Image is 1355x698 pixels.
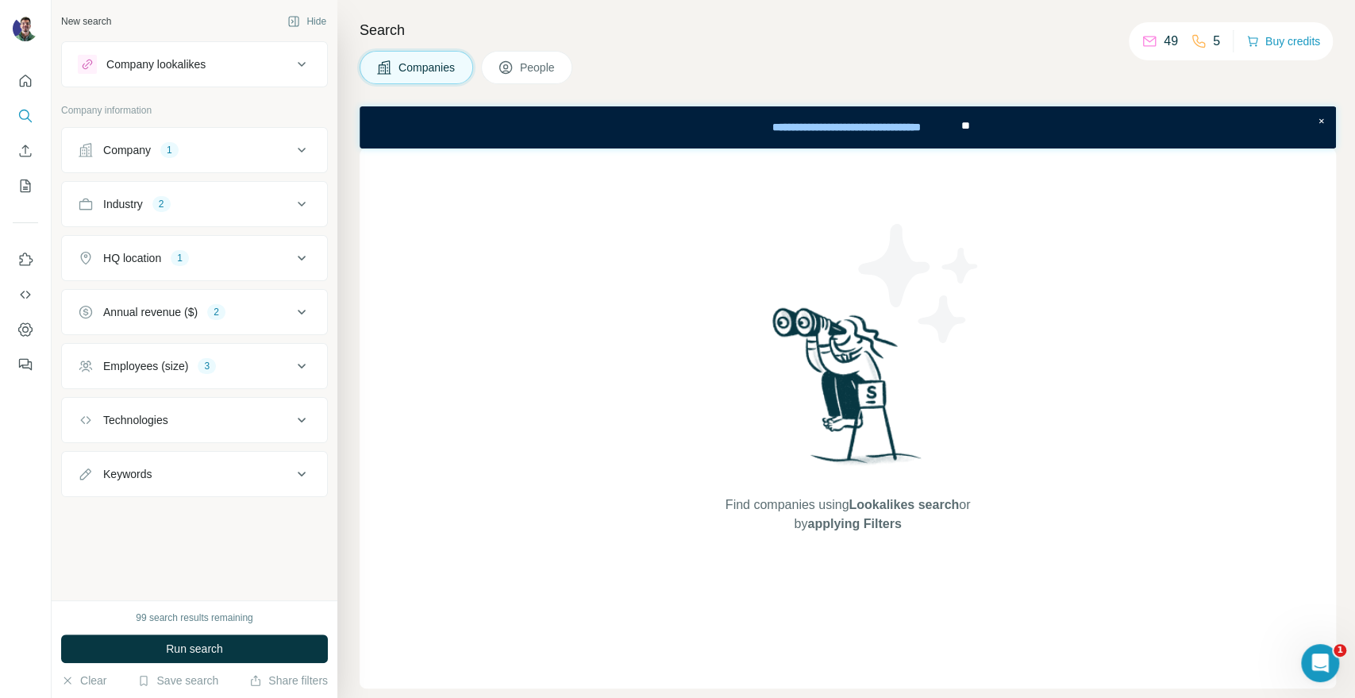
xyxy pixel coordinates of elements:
span: Companies [398,60,456,75]
button: HQ location1 [62,239,327,277]
button: My lists [13,172,38,200]
button: Hide [276,10,337,33]
button: Quick start [13,67,38,95]
span: 1 [1334,644,1346,657]
span: Lookalikes search [849,498,959,511]
div: Industry [103,196,143,212]
button: Company1 [62,131,327,169]
button: Keywords [62,455,327,493]
iframe: Banner [360,106,1336,148]
button: Run search [61,634,328,663]
button: Feedback [13,350,38,379]
div: 2 [207,305,225,319]
button: Save search [137,673,218,688]
div: 3 [198,359,216,373]
button: Use Surfe API [13,280,38,309]
p: 5 [1213,32,1220,51]
button: Enrich CSV [13,137,38,165]
button: Technologies [62,401,327,439]
img: Surfe Illustration - Woman searching with binoculars [765,303,930,480]
span: People [520,60,556,75]
button: Use Surfe on LinkedIn [13,245,38,274]
div: 2 [152,197,171,211]
button: Share filters [249,673,328,688]
span: applying Filters [807,517,901,530]
button: Industry2 [62,185,327,223]
div: New search [61,14,111,29]
span: Run search [166,641,223,657]
button: Clear [61,673,106,688]
img: Avatar [13,16,38,41]
div: Annual revenue ($) [103,304,198,320]
button: Search [13,102,38,130]
button: Buy credits [1246,30,1320,52]
div: Employees (size) [103,358,188,374]
button: Company lookalikes [62,45,327,83]
div: Company lookalikes [106,56,206,72]
div: 1 [160,143,179,157]
button: Employees (size)3 [62,347,327,385]
div: Technologies [103,412,168,428]
button: Dashboard [13,315,38,344]
span: Find companies using or by [721,496,975,534]
button: Annual revenue ($)2 [62,293,327,331]
div: Keywords [103,466,152,482]
p: 49 [1164,32,1178,51]
div: HQ location [103,250,161,266]
div: 1 [171,251,189,265]
div: Company [103,142,151,158]
img: Surfe Illustration - Stars [848,212,991,355]
div: 99 search results remaining [136,611,252,625]
iframe: Intercom live chat [1301,644,1339,682]
h4: Search [360,19,1336,41]
p: Company information [61,103,328,118]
